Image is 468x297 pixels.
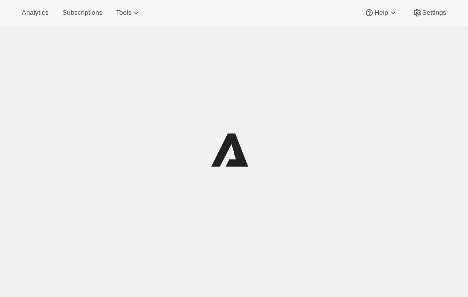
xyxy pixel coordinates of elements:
button: Settings [406,6,452,20]
button: Analytics [16,6,54,20]
span: Tools [116,9,131,17]
span: Subscriptions [62,9,102,17]
button: Subscriptions [56,6,108,20]
span: Analytics [22,9,48,17]
span: Help [374,9,388,17]
span: Settings [422,9,446,17]
button: Help [358,6,404,20]
button: Tools [110,6,147,20]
